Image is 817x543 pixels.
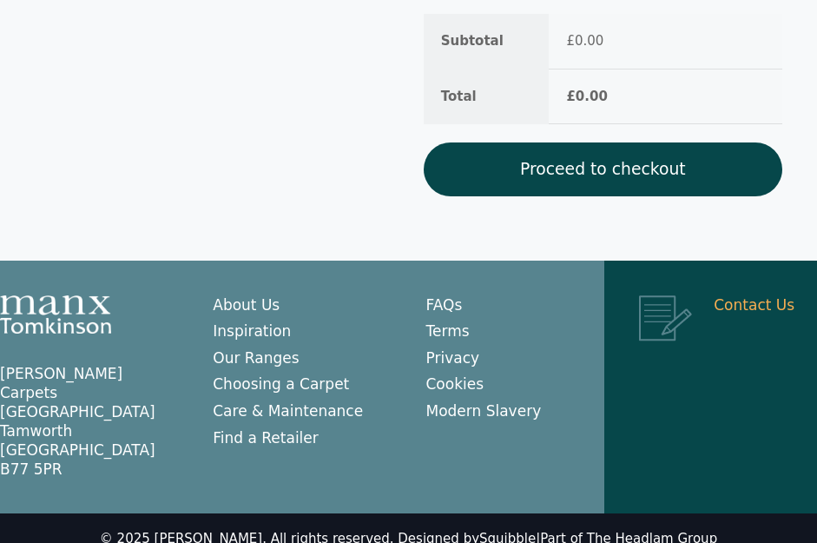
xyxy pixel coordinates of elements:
bdi: 0.00 [566,89,607,104]
a: Care & Maintenance [213,402,363,420]
a: About Us [213,296,280,314]
a: FAQs [426,296,463,314]
a: Privacy [426,349,480,367]
a: Proceed to checkout [424,142,782,196]
bdi: 0.00 [566,33,603,49]
th: Total [424,70,550,125]
th: Subtotal [424,14,550,70]
span: £ [566,89,575,104]
a: Cookies [426,375,484,393]
a: Find a Retailer [213,429,319,447]
a: Modern Slavery [426,402,542,420]
span: £ [566,33,575,49]
a: Contact Us [714,296,794,314]
a: Choosing a Carpet [213,375,349,393]
a: Our Ranges [213,349,299,367]
a: Terms [426,322,470,340]
a: Inspiration [213,322,291,340]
